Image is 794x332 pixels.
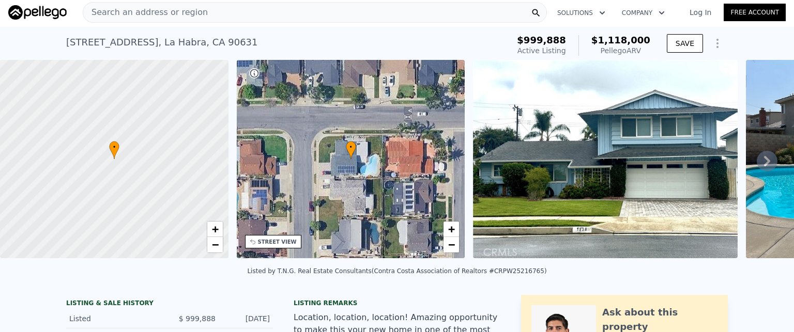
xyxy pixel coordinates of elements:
[591,35,650,45] span: $1,118,000
[517,35,566,45] span: $999,888
[179,314,216,323] span: $ 999,888
[517,46,566,55] span: Active Listing
[473,60,738,258] img: Sale: 169782381 Parcel: 63345592
[444,222,459,237] a: Zoom in
[247,267,546,275] div: Listed by T.N.G. Real Estate Consultants (Contra Costa Association of Realtors #CRPW25216765)
[707,33,728,54] button: Show Options
[346,141,356,159] div: •
[591,45,650,56] div: Pellego ARV
[549,4,614,22] button: Solutions
[211,238,218,251] span: −
[614,4,673,22] button: Company
[667,34,703,53] button: SAVE
[346,143,356,152] span: •
[66,35,258,50] div: [STREET_ADDRESS] , La Habra , CA 90631
[8,5,67,20] img: Pellego
[83,6,208,19] span: Search an address or region
[258,238,297,246] div: STREET VIEW
[211,223,218,235] span: +
[207,237,223,252] a: Zoom out
[69,313,161,324] div: Listed
[109,143,119,152] span: •
[224,313,270,324] div: [DATE]
[207,222,223,237] a: Zoom in
[109,141,119,159] div: •
[66,299,273,309] div: LISTING & SALE HISTORY
[677,7,724,18] a: Log In
[448,238,455,251] span: −
[448,223,455,235] span: +
[294,299,500,307] div: Listing remarks
[444,237,459,252] a: Zoom out
[724,4,786,21] a: Free Account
